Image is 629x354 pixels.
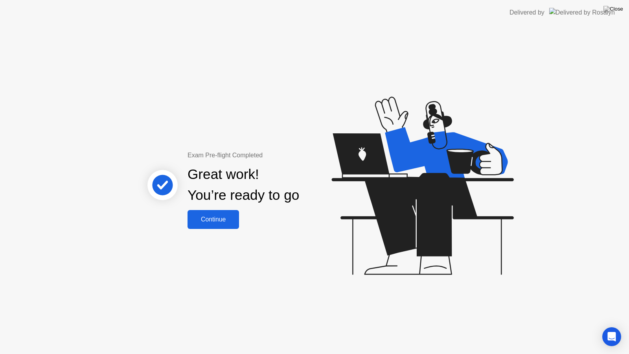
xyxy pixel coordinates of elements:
[188,151,350,160] div: Exam Pre-flight Completed
[190,216,237,223] div: Continue
[603,6,623,12] img: Close
[602,327,621,346] div: Open Intercom Messenger
[188,210,239,229] button: Continue
[509,8,544,17] div: Delivered by
[549,8,615,17] img: Delivered by Rosalyn
[188,164,299,206] div: Great work! You’re ready to go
